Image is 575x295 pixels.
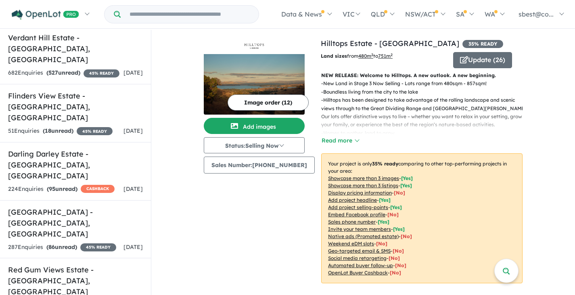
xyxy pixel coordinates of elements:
[321,53,347,59] b: Land sizes
[400,182,412,188] span: [ Yes ]
[8,184,115,194] div: 224 Enquir ies
[77,127,113,135] span: 45 % READY
[401,233,412,239] span: [No]
[43,127,73,134] strong: ( unread)
[391,52,393,57] sup: 2
[394,190,405,196] span: [ No ]
[228,94,309,111] button: Image order (12)
[390,270,401,276] span: [No]
[519,10,554,18] span: sbest@co...
[376,241,387,247] span: [No]
[321,153,523,283] p: Your project is only comparing to other top-performing projects in your area: - - - - - - - - - -...
[123,127,143,134] span: [DATE]
[328,197,377,203] u: Add project headline
[328,262,393,268] u: Automated buyer follow-up
[207,41,301,51] img: Hilltops Estate - Thurgoona Logo
[8,126,113,136] div: 51 Enquir ies
[204,118,305,134] button: Add images
[81,185,115,193] span: CASHBACK
[8,243,116,252] div: 287 Enquir ies
[8,90,143,123] h5: Flinders View Estate - [GEOGRAPHIC_DATA] , [GEOGRAPHIC_DATA]
[328,211,385,218] u: Embed Facebook profile
[395,262,406,268] span: [No]
[204,38,305,115] a: Hilltops Estate - Thurgoona LogoHilltops Estate - Thurgoona
[328,190,392,196] u: Display pricing information
[378,53,393,59] u: 751 m
[328,255,387,261] u: Social media retargeting
[328,219,376,225] u: Sales phone number
[390,204,402,210] span: [ Yes ]
[321,39,459,48] a: Hilltops Estate - [GEOGRAPHIC_DATA]
[321,88,529,96] p: - Boundless living from the city to the lake
[8,68,119,78] div: 682 Enquir ies
[123,243,143,251] span: [DATE]
[393,248,404,254] span: [No]
[8,149,143,181] h5: Darling Darley Estate - [GEOGRAPHIC_DATA] , [GEOGRAPHIC_DATA]
[48,243,55,251] span: 86
[328,248,391,254] u: Geo-targeted email & SMS
[321,71,523,80] p: NEW RELEASE: Welcome to Hilltops. A new outlook. A new beginning.
[401,175,413,181] span: [ Yes ]
[321,129,529,137] p: - Homes to gather, land to grow
[122,6,257,23] input: Try estate name, suburb, builder or developer
[321,96,529,129] p: - Hilltops has been designed to take advantage of the rolling landscape and scenic views through ...
[328,175,399,181] u: Showcase more than 3 images
[204,137,305,153] button: Status:Selling Now
[12,10,79,20] img: Openlot PRO Logo White
[393,226,405,232] span: [ Yes ]
[45,127,51,134] span: 18
[84,69,119,77] span: 45 % READY
[328,241,374,247] u: Weekend eDM slots
[379,197,391,203] span: [ Yes ]
[8,32,143,65] h5: Verdant Hill Estate - [GEOGRAPHIC_DATA] , [GEOGRAPHIC_DATA]
[328,270,388,276] u: OpenLot Buyer Cashback
[8,207,143,239] h5: [GEOGRAPHIC_DATA] - [GEOGRAPHIC_DATA] , [GEOGRAPHIC_DATA]
[204,54,305,115] img: Hilltops Estate - Thurgoona
[46,243,77,251] strong: ( unread)
[123,185,143,192] span: [DATE]
[371,52,373,57] sup: 2
[204,157,315,174] button: Sales Number:[PHONE_NUMBER]
[373,53,393,59] span: to
[328,204,388,210] u: Add project selling-points
[46,69,80,76] strong: ( unread)
[49,185,55,192] span: 95
[358,53,373,59] u: 480 m
[48,69,58,76] span: 527
[123,69,143,76] span: [DATE]
[462,40,503,48] span: 35 % READY
[47,185,77,192] strong: ( unread)
[453,52,512,68] button: Update (26)
[328,226,391,232] u: Invite your team members
[328,233,399,239] u: Native ads (Promoted estate)
[389,255,400,261] span: [No]
[321,52,447,60] p: from
[387,211,399,218] span: [ No ]
[372,161,398,167] b: 35 % ready
[328,182,398,188] u: Showcase more than 3 listings
[321,136,359,145] button: Read more
[80,243,116,251] span: 45 % READY
[321,80,529,88] p: - New Land in Stage 3 Now Selling - Lots range from 480sqm - 857sqm!
[378,219,389,225] span: [ Yes ]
